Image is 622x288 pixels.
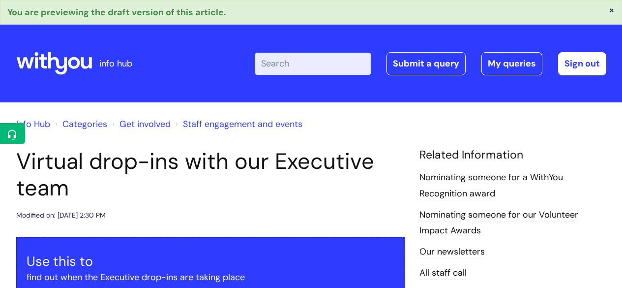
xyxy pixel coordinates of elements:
a: Info Hub [16,118,50,130]
p: info hub [99,56,132,71]
h3: Use this to [27,254,394,269]
a: Nominating someone for a WithYou Recognition award [419,171,563,200]
a: Staff engagement and events [183,118,302,130]
a: Our newsletters [419,246,485,258]
li: Solution home [53,116,107,132]
a: Submit a query [386,52,466,75]
p: find out when the Executive drop-ins are taking place [27,269,394,285]
h1: Virtual drop-ins with our Executive team [16,148,405,201]
div: Modified on: [DATE] 2:30 PM [16,209,106,222]
a: Categories [62,118,107,130]
li: Get involved [110,116,171,132]
a: Nominating someone for our Volunteer Impact Awards [419,209,578,237]
a: All staff call [419,267,467,280]
h4: Related Information [419,148,606,162]
input: Search [255,53,371,74]
a: Get involved [119,118,171,130]
button: × [609,5,615,14]
div: | - [255,52,606,75]
a: Sign out [558,52,606,75]
a: My queries [481,52,542,75]
li: Staff engagement and events [173,116,302,132]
